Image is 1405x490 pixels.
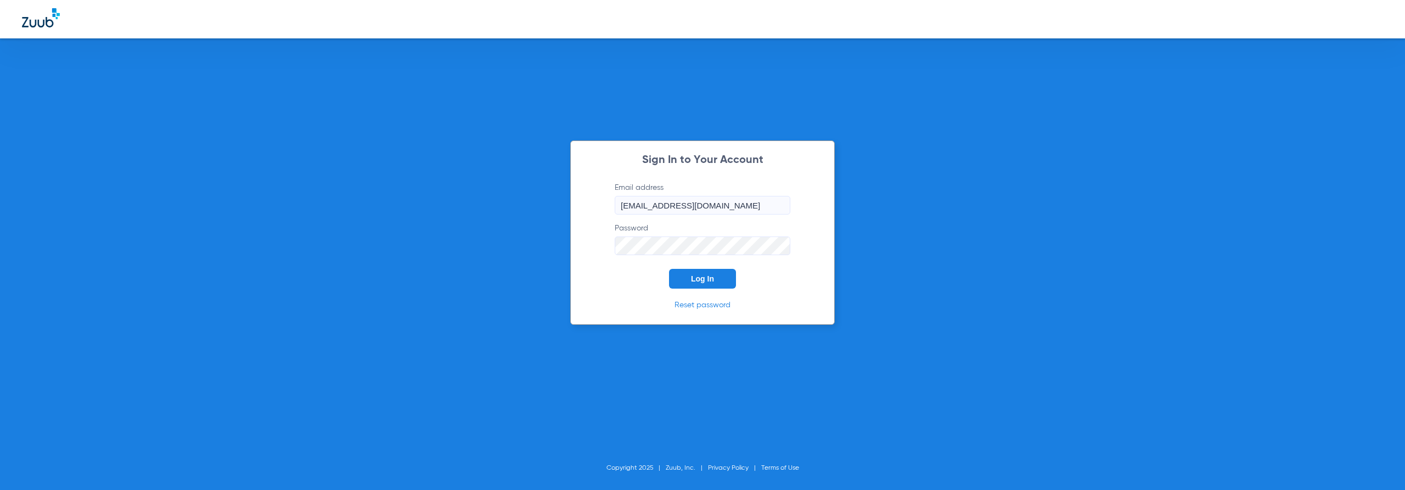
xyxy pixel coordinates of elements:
[691,274,714,283] span: Log In
[675,301,730,309] a: Reset password
[22,8,60,27] img: Zuub Logo
[666,463,708,474] li: Zuub, Inc.
[615,236,790,255] input: Password
[1350,437,1405,490] iframe: Chat Widget
[708,465,749,471] a: Privacy Policy
[615,182,790,215] label: Email address
[606,463,666,474] li: Copyright 2025
[598,155,807,166] h2: Sign In to Your Account
[669,269,736,289] button: Log In
[615,196,790,215] input: Email address
[761,465,799,471] a: Terms of Use
[615,223,790,255] label: Password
